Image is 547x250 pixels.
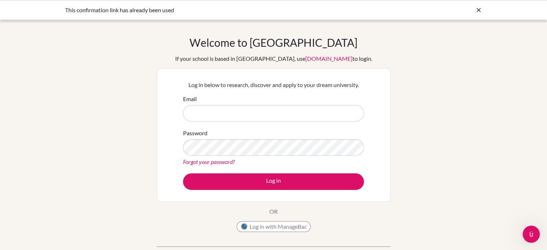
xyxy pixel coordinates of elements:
[183,158,235,165] a: Forgot your password?
[183,173,364,190] button: Log in
[183,129,208,137] label: Password
[190,36,357,49] h1: Welcome to [GEOGRAPHIC_DATA]
[175,54,372,63] div: If your school is based in [GEOGRAPHIC_DATA], use to login.
[269,207,278,216] p: OR
[65,6,374,14] div: This confirmation link has already been used
[523,226,540,243] iframe: Intercom live chat
[183,81,364,89] p: Log in below to research, discover and apply to your dream university.
[305,55,352,62] a: [DOMAIN_NAME]
[237,221,311,232] button: Log in with ManageBac
[183,95,197,103] label: Email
